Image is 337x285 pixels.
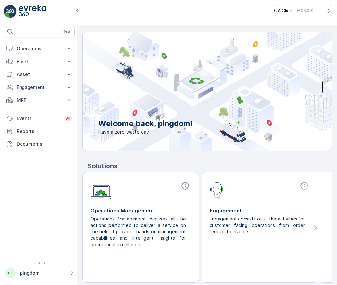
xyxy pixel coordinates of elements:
[98,118,193,129] p: Welcome back, pingdom!
[17,115,60,122] p: Events
[20,270,66,276] p: pingdom
[17,46,62,52] p: Operations
[274,5,332,16] button: QA Client(+03:00)
[274,7,294,14] p: QA Client
[91,181,111,200] img: module-icon
[17,58,62,65] p: Fleet
[4,68,75,81] button: Asset
[4,42,75,55] button: Operations
[210,181,225,199] img: module-icon
[210,207,310,214] p: Engagement
[4,261,75,265] span: v 1.48.1
[17,84,62,91] p: Engagement
[88,161,332,171] p: Solutions
[17,128,72,134] p: Reports
[17,97,62,103] p: MRF
[98,129,193,135] span: Have a zero-waste day
[4,94,75,107] button: MRF
[91,216,186,248] p: Operations Management digitises all the actions performed to deliver a service on the field. It p...
[64,29,70,34] p: ⌘B
[19,5,46,18] img: logo_light-DOdMpM7g.png
[65,116,71,121] p: 34
[4,55,75,68] button: Fleet
[5,268,16,278] div: PP
[297,8,313,13] p: ( +03:00 )
[4,138,75,151] a: Documents
[17,141,72,147] p: Documents
[4,125,75,138] a: Reports
[4,266,75,280] button: PPpingdom
[4,5,17,18] img: logo
[210,216,305,235] p: Engagement consists of all the activities for customer facing operations from order receipt to in...
[54,32,332,151] img: city illustration
[91,207,191,214] p: Operations Management
[4,112,75,125] a: Events34
[17,71,62,78] p: Asset
[4,81,75,94] button: Engagement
